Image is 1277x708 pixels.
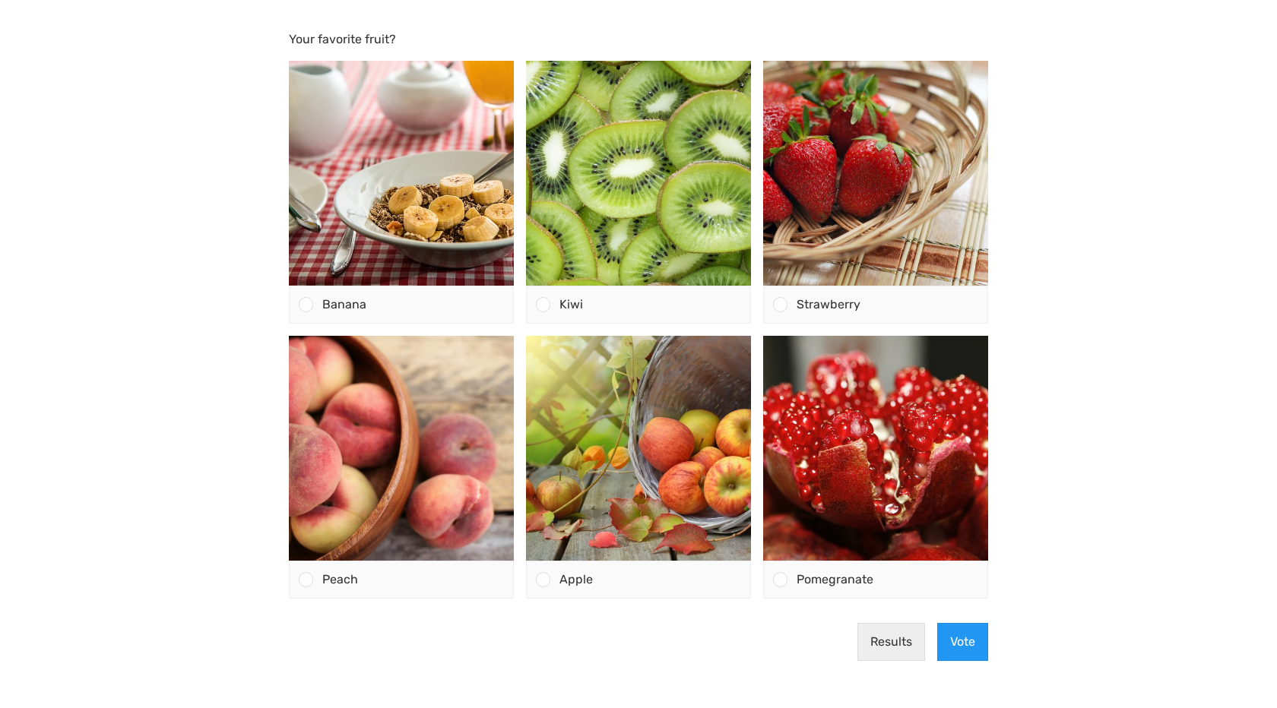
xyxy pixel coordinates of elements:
span: Pomegranate [797,572,873,586]
p: Your favorite fruit? [289,30,988,49]
span: Kiwi [559,297,583,311]
button: Results [857,623,925,661]
span: Banana [322,297,366,311]
span: Strawberry [797,297,860,311]
button: Vote [937,623,988,661]
img: apple-1776744_1920-500x500.jpg [526,336,751,561]
img: pomegranate-196800_1920-500x500.jpg [763,336,988,561]
img: strawberry-1180048_1920-500x500.jpg [763,61,988,286]
span: Apple [559,572,593,586]
img: peach-3314679_1920-500x500.jpg [289,336,514,561]
img: cereal-898073_1920-500x500.jpg [289,61,514,286]
img: fruit-3246127_1920-500x500.jpg [526,61,751,286]
span: Peach [322,572,358,586]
